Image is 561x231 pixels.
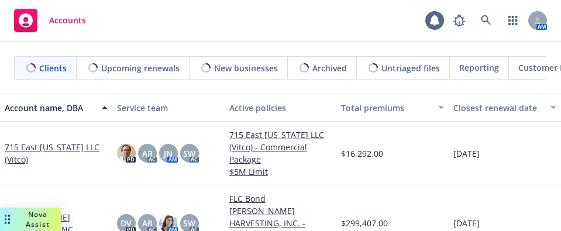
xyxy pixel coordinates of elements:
[341,147,383,160] span: $16,292.00
[501,9,525,32] a: Switch app
[229,102,332,114] div: Active policies
[101,62,180,74] span: Upcoming renewals
[112,94,225,122] button: Service team
[453,102,543,114] div: Closest renewal date
[142,217,153,229] span: AR
[453,147,480,160] span: [DATE]
[453,217,480,229] span: [DATE]
[474,9,498,32] a: Search
[183,147,195,160] span: SW
[9,4,91,37] a: Accounts
[341,217,388,229] span: $299,407.00
[229,166,332,178] a: $5M Limit
[183,217,195,229] span: SW
[117,102,220,114] div: Service team
[121,217,132,229] span: DV
[49,16,86,25] span: Accounts
[117,144,136,163] img: photo
[164,147,173,160] span: JN
[336,94,449,122] button: Total premiums
[142,147,153,160] span: AR
[459,61,499,74] span: Reporting
[381,62,440,74] span: Untriaged files
[5,141,108,166] a: 715 East [US_STATE] LLC (Vitco)
[229,192,332,205] a: FLC Bond
[24,209,51,229] span: Nova Assist
[229,129,332,166] a: 715 East [US_STATE] LLC (Vitco) - Commercial Package
[449,94,561,122] button: Closest renewal date
[341,102,431,114] div: Total premiums
[448,9,471,32] a: Report a Bug
[312,62,347,74] span: Archived
[225,94,337,122] button: Active policies
[214,62,278,74] span: New businesses
[39,62,67,74] span: Clients
[5,102,95,114] div: Account name, DBA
